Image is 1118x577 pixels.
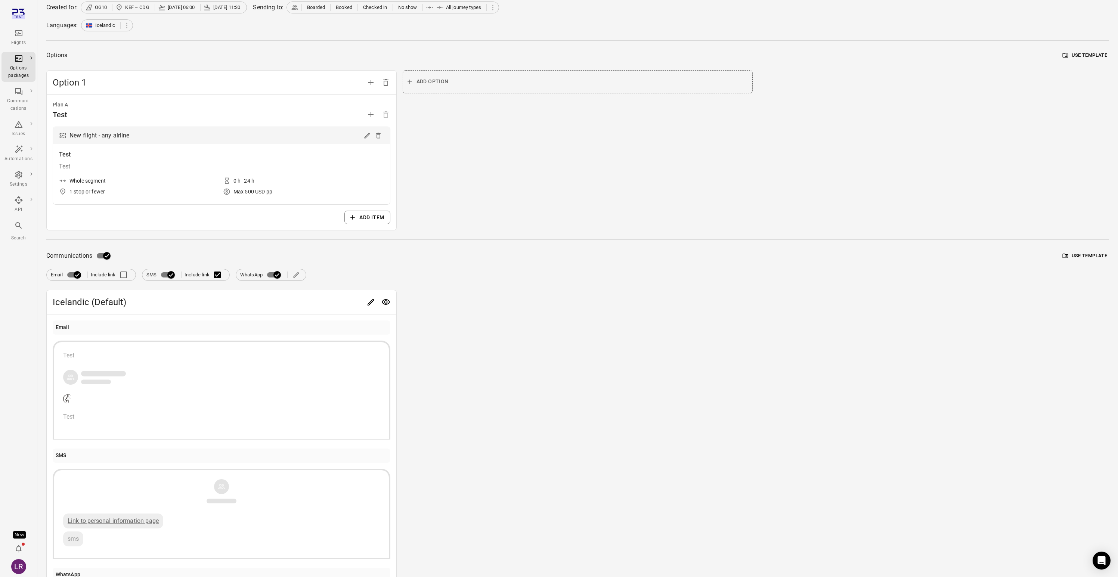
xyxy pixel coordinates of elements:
[378,298,393,305] span: Preview
[1,118,35,140] a: Issues
[403,70,753,93] button: Add option
[8,556,29,577] button: Laufey Rut
[11,559,26,574] div: LR
[4,39,32,47] div: Flights
[185,267,225,283] label: Include link
[11,541,26,556] button: Notifications
[307,4,325,11] span: Boarded
[362,130,373,141] button: Edit
[91,267,131,283] label: Include link
[168,4,195,11] span: [DATE] 06:00
[373,130,384,141] button: Delete
[213,4,241,11] span: [DATE] 11:30
[56,323,69,332] div: Email
[53,341,390,440] button: TestCompany logoTest
[59,162,384,171] div: Test
[1093,552,1111,570] div: Open Intercom Messenger
[63,413,75,420] span: Test
[233,177,254,184] div: 0 h–24 h
[378,295,393,310] button: Preview
[125,4,149,11] span: KEF – CDG
[4,130,32,138] div: Issues
[51,268,84,282] label: Email
[95,22,115,29] span: Icelandic
[253,3,284,12] div: Sending to:
[56,452,66,460] div: SMS
[46,3,78,12] div: Created for:
[287,1,499,13] div: BoardedBookedChecked inNo showAll journey types
[69,130,130,141] div: New flight - any airline
[13,531,26,539] div: Tooltip anchor
[46,50,67,61] div: Options
[63,531,83,546] div: sms
[363,298,378,305] span: Edit
[1,168,35,190] a: Settings
[4,97,32,112] div: Communi-cations
[363,78,378,86] span: Add option
[4,65,32,80] div: Options packages
[95,4,107,11] span: OG10
[53,469,390,559] button: Link to personal information pagesms
[1061,250,1109,262] button: Use template
[69,177,106,184] div: Whole segment
[69,188,105,195] div: 1 stop or fewer
[1061,50,1109,61] button: Use template
[363,75,378,90] button: Add option
[363,111,378,118] span: Add plan
[63,514,163,528] div: Link to personal information page
[378,78,393,86] span: Delete option
[81,19,133,31] div: Icelandic
[363,4,387,11] span: Checked in
[4,181,32,188] div: Settings
[53,296,363,308] span: Icelandic (Default)
[46,21,78,30] div: Languages:
[344,211,390,224] button: Add item
[4,235,32,242] div: Search
[4,155,32,163] div: Automations
[1,219,35,244] button: Search
[53,77,363,89] span: Option 1
[336,4,352,11] span: Booked
[398,4,417,11] span: No show
[363,295,378,310] button: Edit
[1,52,35,82] a: Options packages
[4,206,32,214] div: API
[291,269,302,280] button: Edit WhatsApp template
[233,188,272,195] div: Max 500 USD pp
[446,4,481,11] span: All journey types
[59,150,384,159] div: Test
[1,193,35,216] a: API
[46,251,92,261] span: Communications
[146,268,178,282] label: SMS
[53,101,390,109] div: Plan A
[240,268,284,282] label: WhatsApp
[378,111,393,118] span: Options need to have at least one plan
[53,109,68,121] div: Test
[63,351,380,360] div: Test
[1,85,35,115] a: Communi-cations
[363,107,378,122] button: Add plan
[416,77,449,86] span: Add option
[63,394,71,403] img: Company logo
[1,143,35,165] a: Automations
[378,75,393,90] button: Delete option
[1,27,35,49] a: Flights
